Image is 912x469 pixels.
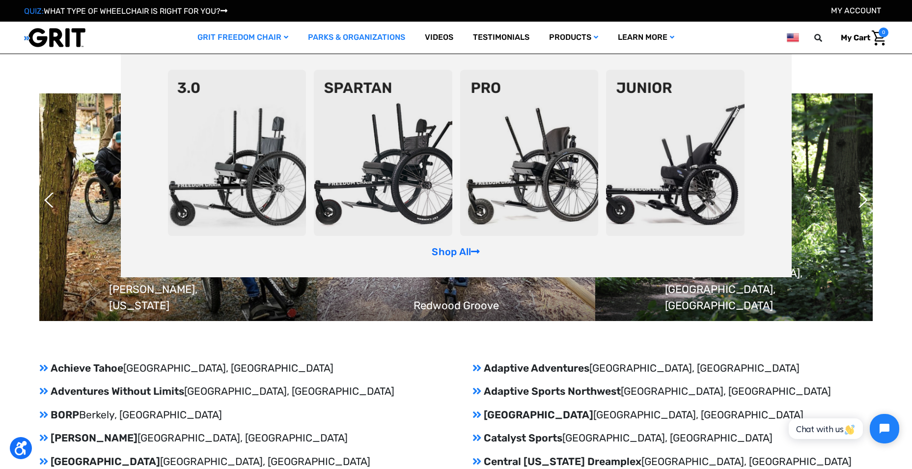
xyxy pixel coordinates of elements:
[879,28,888,37] span: 0
[184,385,394,397] span: [GEOGRAPHIC_DATA], [GEOGRAPHIC_DATA]
[853,188,863,212] button: Next
[608,22,684,54] a: Learn More
[539,22,608,54] a: Products
[472,383,873,399] p: Adaptive Sports Northwest
[463,22,539,54] a: Testimonials
[778,406,908,452] iframe: Tidio Chat
[24,28,85,48] img: GRIT All-Terrain Wheelchair and Mobility Equipment
[188,22,298,54] a: GRIT Freedom Chair
[589,362,800,374] span: [GEOGRAPHIC_DATA], [GEOGRAPHIC_DATA]
[138,432,348,444] span: [GEOGRAPHIC_DATA], [GEOGRAPHIC_DATA]
[168,70,306,236] img: 3point0.png
[621,385,831,397] span: [GEOGRAPHIC_DATA], [GEOGRAPHIC_DATA]
[833,28,888,48] a: Cart with 0 items
[841,33,870,42] span: My Cart
[472,360,873,376] p: Adaptive Adventures
[79,409,222,421] span: Berkely, [GEOGRAPHIC_DATA]
[819,28,833,48] input: Search
[606,70,745,236] img: junior-chair.png
[472,407,873,423] p: [GEOGRAPHIC_DATA]
[831,6,881,15] a: Account
[562,432,773,444] span: [GEOGRAPHIC_DATA], [GEOGRAPHIC_DATA]
[593,409,803,421] span: [GEOGRAPHIC_DATA], [GEOGRAPHIC_DATA]
[432,246,480,258] a: Shop All
[415,22,463,54] a: Videos
[460,70,599,236] img: pro-chair.png
[298,22,415,54] a: Parks & Organizations
[665,265,804,314] span: Back [GEOGRAPHIC_DATA], [GEOGRAPHIC_DATA], [GEOGRAPHIC_DATA]
[109,281,248,314] span: [PERSON_NAME], [US_STATE]
[123,362,333,374] span: [GEOGRAPHIC_DATA], [GEOGRAPHIC_DATA]
[39,430,440,446] p: [PERSON_NAME]
[24,6,227,16] a: QUIZ:WHAT TYPE OF WHEELCHAIR IS RIGHT FOR YOU?
[39,383,440,399] p: Adventures Without Limits
[472,430,873,446] p: Catalyst Sports
[24,6,44,16] span: QUIZ:
[44,188,54,212] button: Previous
[39,93,317,321] img: img09.png
[414,297,499,314] span: Redwood Groove
[314,70,452,236] img: spartan2.png
[872,30,886,46] img: Cart
[787,31,799,44] img: us.png
[39,360,440,376] p: Achieve Tahoe
[160,455,370,468] span: [GEOGRAPHIC_DATA], [GEOGRAPHIC_DATA]
[39,407,440,423] p: BORP
[641,455,852,468] span: [GEOGRAPHIC_DATA], [GEOGRAPHIC_DATA]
